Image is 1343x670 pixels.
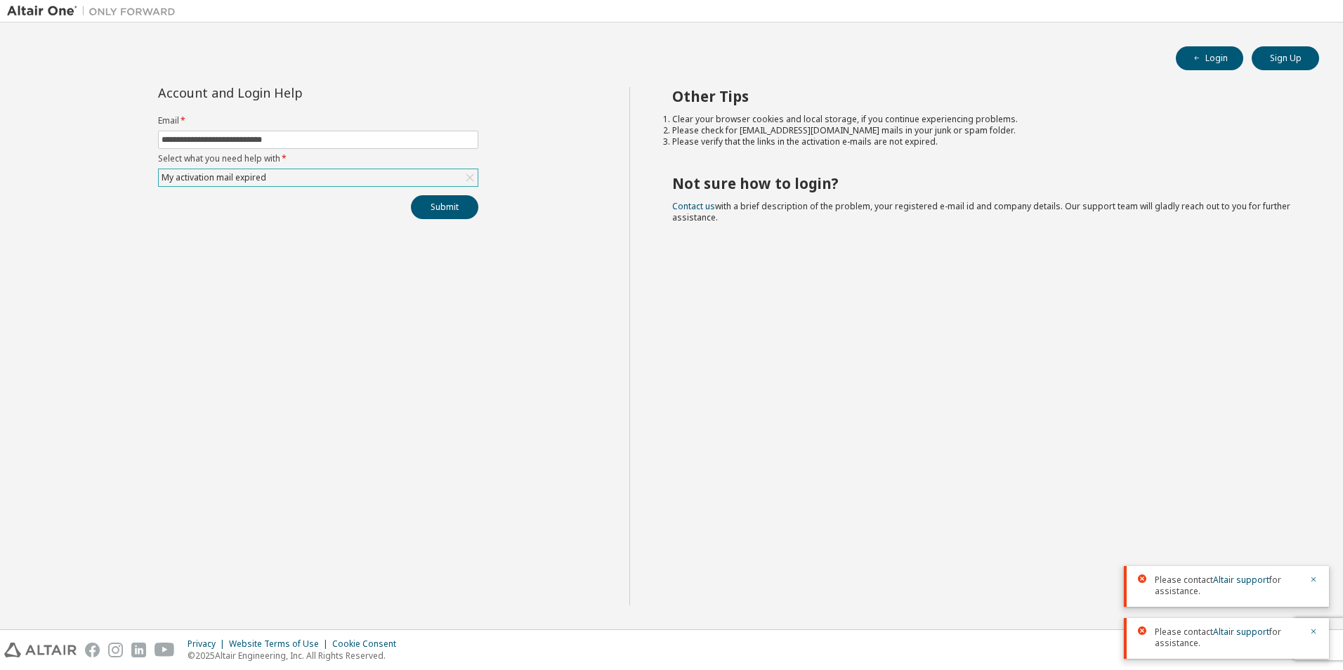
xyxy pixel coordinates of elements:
p: © 2025 Altair Engineering, Inc. All Rights Reserved. [188,650,405,662]
span: Please contact for assistance. [1155,574,1301,597]
div: Cookie Consent [332,638,405,650]
img: youtube.svg [155,643,175,657]
li: Clear your browser cookies and local storage, if you continue experiencing problems. [672,114,1295,125]
img: altair_logo.svg [4,643,77,657]
img: Altair One [7,4,183,18]
img: linkedin.svg [131,643,146,657]
li: Please verify that the links in the activation e-mails are not expired. [672,136,1295,147]
div: Website Terms of Use [229,638,332,650]
label: Email [158,115,478,126]
button: Login [1176,46,1243,70]
button: Submit [411,195,478,219]
h2: Other Tips [672,87,1295,105]
label: Select what you need help with [158,153,478,164]
a: Contact us [672,200,715,212]
a: Altair support [1213,626,1269,638]
div: Privacy [188,638,229,650]
div: My activation mail expired [159,169,478,186]
div: Account and Login Help [158,87,414,98]
a: Altair support [1213,574,1269,586]
img: facebook.svg [85,643,100,657]
button: Sign Up [1252,46,1319,70]
li: Please check for [EMAIL_ADDRESS][DOMAIN_NAME] mails in your junk or spam folder. [672,125,1295,136]
div: My activation mail expired [159,170,268,185]
img: instagram.svg [108,643,123,657]
h2: Not sure how to login? [672,174,1295,192]
span: with a brief description of the problem, your registered e-mail id and company details. Our suppo... [672,200,1290,223]
span: Please contact for assistance. [1155,626,1301,649]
